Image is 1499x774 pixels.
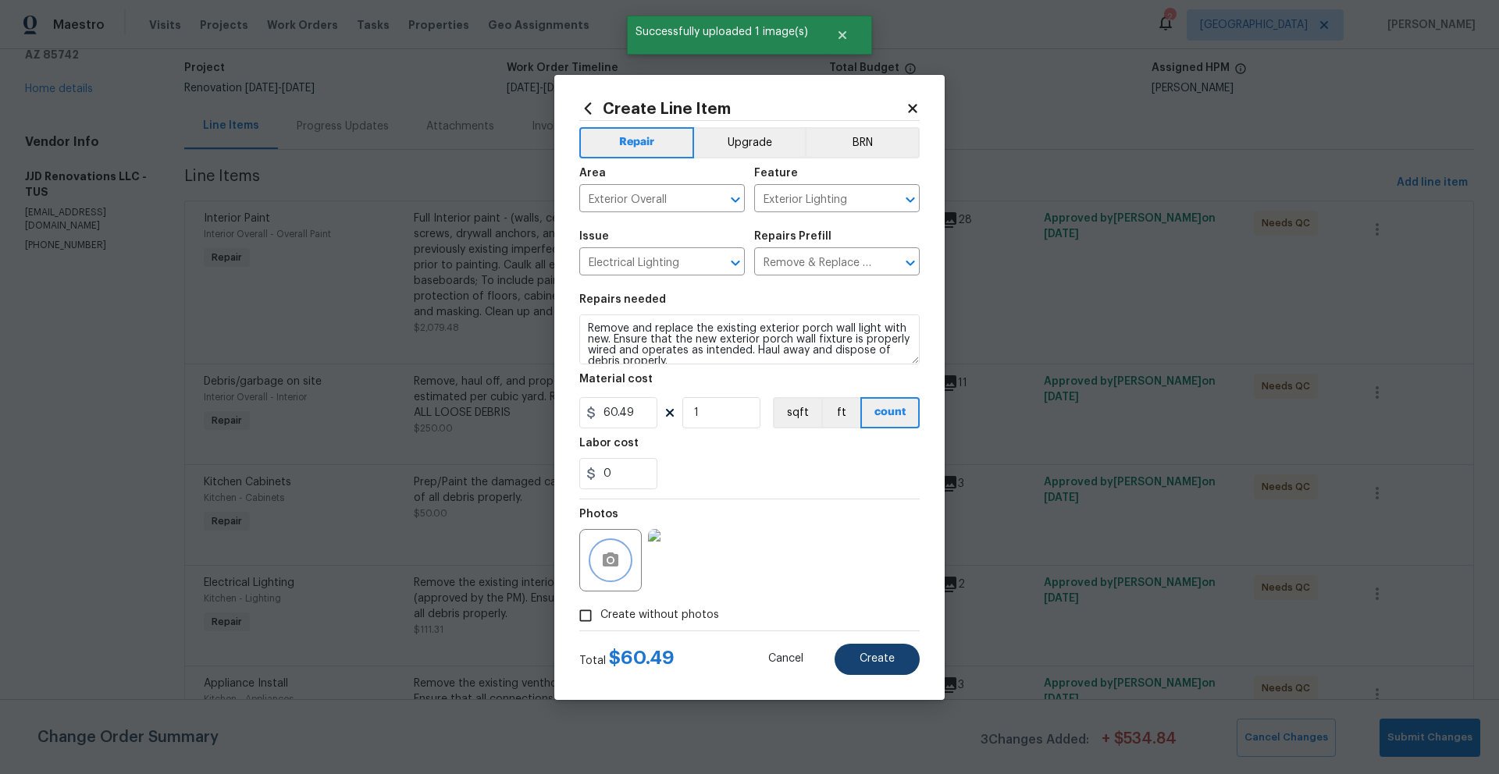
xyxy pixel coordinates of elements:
[579,509,618,520] h5: Photos
[817,20,868,51] button: Close
[835,644,920,675] button: Create
[627,16,817,48] span: Successfully uploaded 1 image(s)
[805,127,920,158] button: BRN
[579,231,609,242] h5: Issue
[860,397,920,428] button: count
[579,374,653,385] h5: Material cost
[773,397,821,428] button: sqft
[754,168,798,179] h5: Feature
[754,231,831,242] h5: Repairs Prefill
[579,650,675,669] div: Total
[579,294,666,305] h5: Repairs needed
[579,438,639,449] h5: Labor cost
[899,252,921,274] button: Open
[821,397,860,428] button: ft
[743,644,828,675] button: Cancel
[609,648,675,667] span: $ 60.49
[899,189,921,211] button: Open
[579,168,606,179] h5: Area
[579,100,906,117] h2: Create Line Item
[579,127,694,158] button: Repair
[768,653,803,665] span: Cancel
[860,653,895,665] span: Create
[725,189,746,211] button: Open
[600,607,719,623] span: Create without photos
[694,127,806,158] button: Upgrade
[725,252,746,274] button: Open
[579,314,920,364] textarea: Remove and replace the existing exterior porch wall light with new. Ensure that the new exterior ...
